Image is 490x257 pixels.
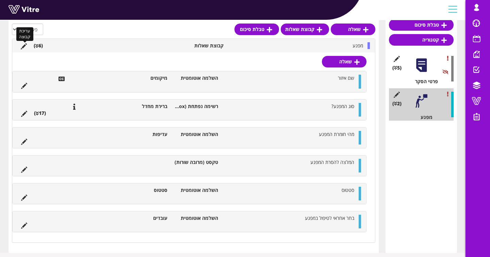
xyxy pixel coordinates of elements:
li: קבוצת שאלות [175,42,227,49]
a: טבלת סיכום [234,24,279,35]
li: (17 ) [31,110,49,117]
div: עריכת קבוצה [16,27,33,41]
span: (5 ) [392,64,402,71]
li: סטטוס [120,187,171,194]
span: המלצה להסרת המפגע [310,159,354,165]
a: טבלת סיכום [389,19,454,31]
div: מפגע [394,114,454,121]
li: עדיפות [120,131,171,138]
li: ברירת מחדל [120,103,171,110]
span: מהי חומרת המפגע [319,131,354,137]
li: עובדים [120,215,171,222]
li: השלמה אוטומטית [171,131,222,138]
li: השלמה אוטומטית [171,187,222,194]
span: סטטוס [342,187,354,193]
a: קטגוריה [389,34,454,46]
a: שאלה [331,24,375,35]
a: קבוצת שאלות [281,24,329,35]
span: שם איזור [338,75,354,81]
span: מפגע [353,42,363,49]
span: בחר אחראי לטיפול במפגע [305,215,354,221]
a: שאלה [322,56,366,67]
li: טקסט (מרובה שורות) [171,159,222,166]
span: סוג המפגע? [331,103,354,109]
li: השלמה אוטומטית [171,215,222,222]
li: השלמה אוטומטית [171,75,222,81]
li: רשימה נפתחת (Combo Box) [171,103,222,110]
li: מיקומים [120,75,171,81]
div: פרטי הסקר [394,78,454,85]
li: (6 ) [30,42,46,49]
span: (2 ) [392,100,402,107]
